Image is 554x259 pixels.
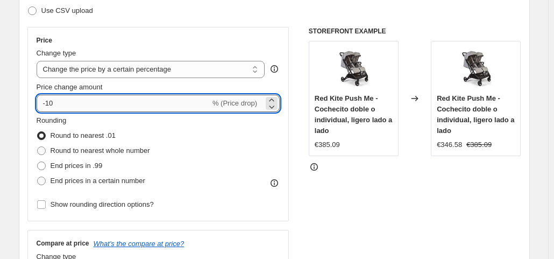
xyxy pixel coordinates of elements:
span: Change type [37,49,76,57]
span: Red Kite Push Me - Cochecito doble o individual, ligero lado a lado [437,94,514,135]
span: Round to nearest .01 [51,131,116,139]
strike: €385.09 [466,139,492,150]
span: End prices in a certain number [51,177,145,185]
span: Price change amount [37,83,103,91]
div: €346.58 [437,139,462,150]
div: €385.09 [315,139,340,150]
img: 71EpI31Vv7L_80x.jpg [332,47,375,90]
span: Red Kite Push Me - Cochecito doble o individual, ligero lado a lado [315,94,392,135]
h6: STOREFRONT EXAMPLE [309,27,521,36]
img: 71EpI31Vv7L_80x.jpg [454,47,498,90]
input: -15 [37,95,210,112]
h3: Price [37,36,52,45]
span: End prices in .99 [51,162,103,170]
span: % (Price drop) [212,99,257,107]
span: Round to nearest whole number [51,146,150,155]
span: Show rounding direction options? [51,200,154,208]
div: help [269,64,280,74]
span: Rounding [37,116,67,124]
h3: Compare at price [37,239,89,248]
button: What's the compare at price? [94,240,184,248]
span: Use CSV upload [41,6,93,15]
